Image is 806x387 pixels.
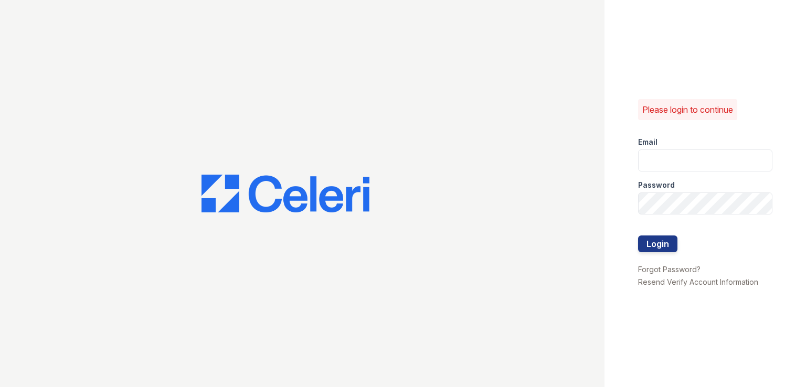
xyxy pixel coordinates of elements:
[638,265,701,274] a: Forgot Password?
[638,180,675,190] label: Password
[638,235,677,252] button: Login
[642,103,733,116] p: Please login to continue
[638,137,657,147] label: Email
[638,277,758,286] a: Resend Verify Account Information
[201,175,369,212] img: CE_Logo_Blue-a8612792a0a2168367f1c8372b55b34899dd931a85d93a1a3d3e32e68fde9ad4.png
